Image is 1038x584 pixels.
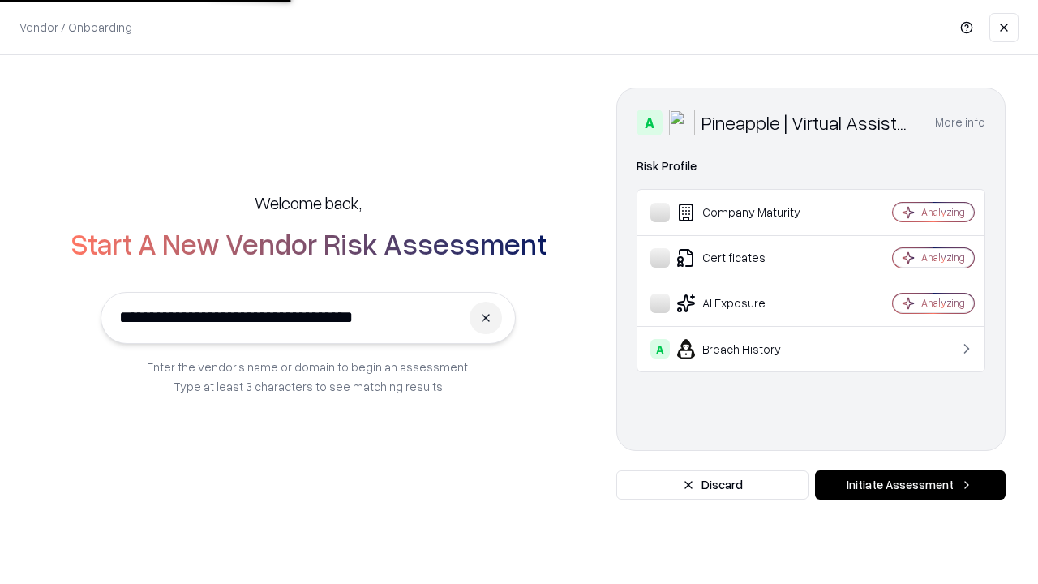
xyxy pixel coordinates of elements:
[669,109,695,135] img: Pineapple | Virtual Assistant Agency
[935,108,985,137] button: More info
[147,357,470,396] p: Enter the vendor’s name or domain to begin an assessment. Type at least 3 characters to see match...
[650,248,844,268] div: Certificates
[19,19,132,36] p: Vendor / Onboarding
[650,203,844,222] div: Company Maturity
[637,157,985,176] div: Risk Profile
[650,294,844,313] div: AI Exposure
[815,470,1006,500] button: Initiate Assessment
[701,109,916,135] div: Pineapple | Virtual Assistant Agency
[921,251,965,264] div: Analyzing
[616,470,809,500] button: Discard
[71,227,547,260] h2: Start A New Vendor Risk Assessment
[921,205,965,219] div: Analyzing
[650,339,670,359] div: A
[921,296,965,310] div: Analyzing
[650,339,844,359] div: Breach History
[637,109,663,135] div: A
[255,191,362,214] h5: Welcome back,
